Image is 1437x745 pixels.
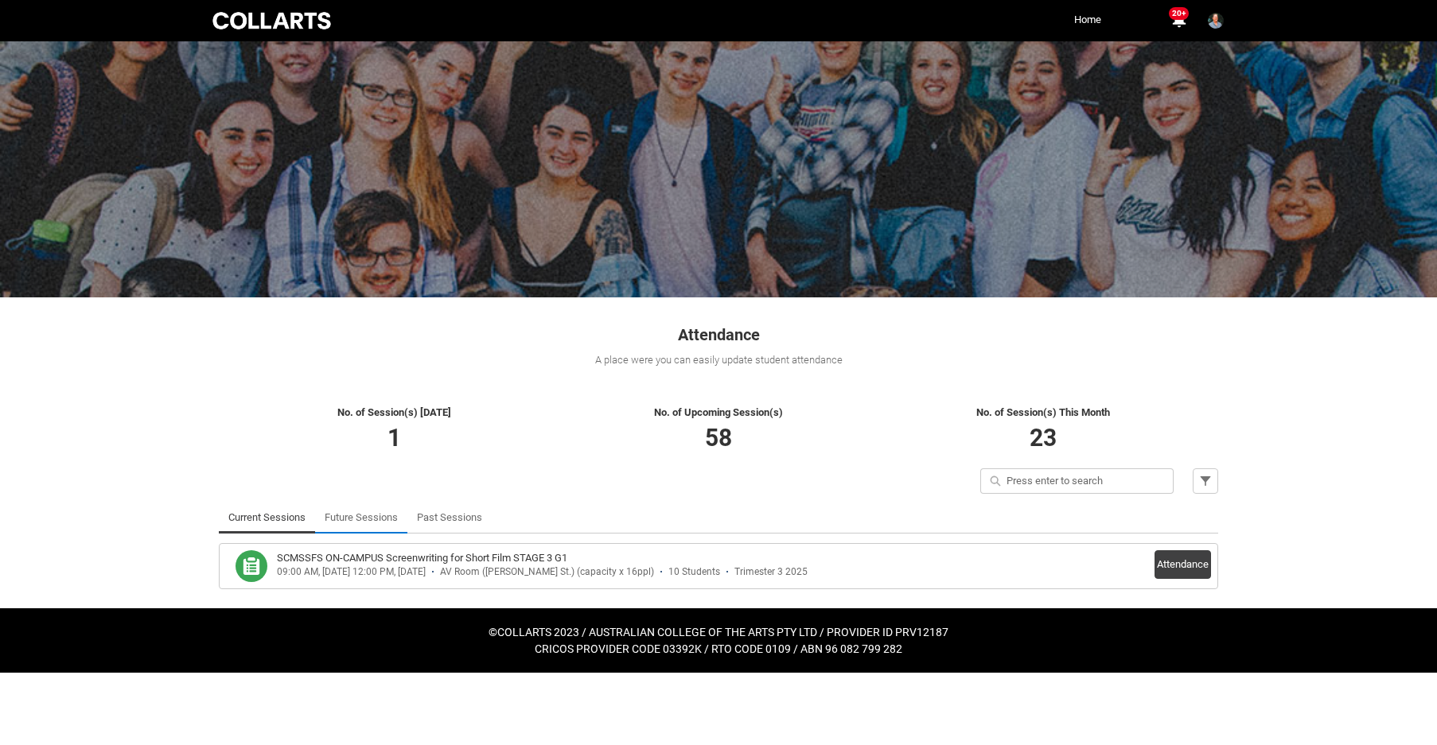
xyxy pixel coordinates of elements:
[228,502,306,534] a: Current Sessions
[705,424,732,452] span: 58
[277,566,426,578] div: 09:00 AM, [DATE] 12:00 PM, [DATE]
[1155,550,1211,579] button: Attendance
[678,325,760,344] span: Attendance
[654,406,783,418] span: No. of Upcoming Session(s)
[387,424,401,452] span: 1
[1204,6,1228,32] button: User Profile Sean.Cousins
[407,502,492,534] li: Past Sessions
[337,406,451,418] span: No. of Session(s) [DATE]
[325,502,398,534] a: Future Sessions
[1070,8,1105,32] a: Home
[315,502,407,534] li: Future Sessions
[219,352,1218,368] div: A place were you can easily update student attendance
[219,502,315,534] li: Current Sessions
[668,566,720,578] div: 10 Students
[440,566,654,578] div: AV Room ([PERSON_NAME] St.) (capacity x 16ppl)
[1030,424,1057,452] span: 23
[1208,13,1224,29] img: Sean.Cousins
[1193,468,1218,494] button: Filter
[1169,7,1189,20] span: 20+
[277,550,567,566] h3: SCMSSFS ON-CAMPUS Screenwriting for Short Film STAGE 3 G1
[980,468,1174,494] input: Press enter to search
[976,406,1110,418] span: No. of Session(s) This Month
[1169,11,1188,30] button: 20+
[734,566,808,578] div: Trimester 3 2025
[417,502,482,534] a: Past Sessions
